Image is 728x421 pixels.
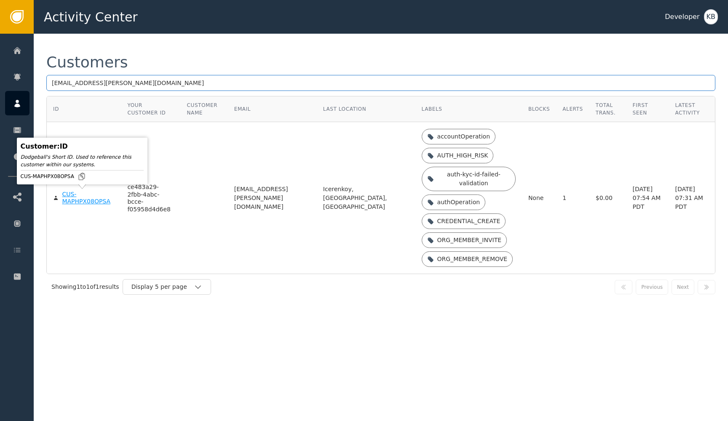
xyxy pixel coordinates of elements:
div: ORG_MEMBER_REMOVE [437,255,508,264]
td: 1 [556,122,589,274]
div: Labels [422,105,516,113]
span: Activity Center [44,8,138,27]
div: Last Location [323,105,409,113]
div: Latest Activity [675,101,709,117]
div: Email [234,105,310,113]
div: Total Trans. [596,101,620,117]
td: [DATE] 07:54 AM PDT [626,122,669,274]
div: Customer : ID [21,141,144,152]
div: CREDENTIAL_CREATE [437,217,500,226]
td: $0.00 [589,122,626,274]
button: KB [704,9,718,24]
div: authOperation [437,198,480,207]
div: ORG_MEMBER_INVITE [437,236,501,245]
div: AUTH_HIGH_RISK [437,151,488,160]
div: ce483a29-2fbb-4abc-bcce-f05958d4d6e8 [127,184,174,213]
div: auth-kyc-id-failed-validation [437,170,510,188]
div: Blocks [528,105,550,113]
button: Display 5 per page [123,279,211,295]
td: Icerenkoy, [GEOGRAPHIC_DATA], [GEOGRAPHIC_DATA] [317,122,415,274]
div: Developer [665,12,699,22]
div: First Seen [633,101,663,117]
div: Customers [46,55,128,70]
div: CUS-MAPHPX08OPSA [62,191,115,205]
div: Customer Name [187,101,222,117]
div: CUS-MAPHPX08OPSA [21,172,144,181]
input: Search by name, email, or ID [46,75,715,91]
div: Showing 1 to 1 of 1 results [51,282,119,291]
div: ID [53,105,59,113]
div: Alerts [562,105,583,113]
td: [EMAIL_ADDRESS][PERSON_NAME][DOMAIN_NAME] [228,122,317,274]
div: None [528,194,550,203]
div: accountOperation [437,132,490,141]
td: [DATE] 07:31 AM PDT [669,122,715,274]
div: Dodgeball's Short ID. Used to reference this customer within our systems. [21,153,144,168]
div: Your Customer ID [127,101,174,117]
div: Display 5 per page [131,282,194,291]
